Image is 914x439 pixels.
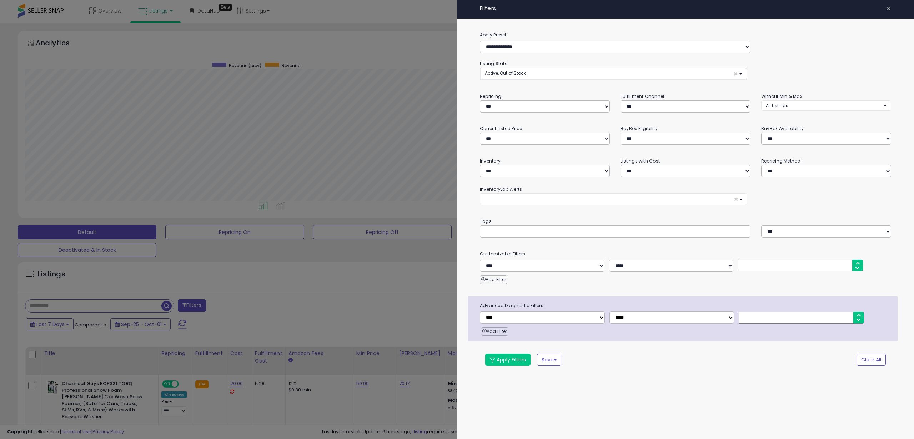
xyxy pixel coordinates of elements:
[480,275,507,284] button: Add Filter
[761,158,801,164] small: Repricing Method
[474,302,898,310] span: Advanced Diagnostic Filters
[485,354,531,366] button: Apply Filters
[480,93,501,99] small: Repricing
[766,103,788,109] span: All Listings
[621,125,658,131] small: BuyBox Eligibility
[485,70,526,76] span: Active, Out of Stock
[480,5,891,11] h4: Filters
[857,354,886,366] button: Clear All
[480,158,501,164] small: Inventory
[474,31,897,39] label: Apply Preset:
[734,195,738,203] span: ×
[480,125,522,131] small: Current Listed Price
[474,250,897,258] small: Customizable Filters
[481,327,508,336] button: Add Filter
[480,193,747,205] button: ×
[887,4,891,14] span: ×
[480,68,747,80] button: Active, Out of Stock ×
[474,218,897,225] small: Tags
[621,93,664,99] small: Fulfillment Channel
[480,60,507,66] small: Listing State
[761,125,804,131] small: BuyBox Availability
[480,186,522,192] small: InventoryLab Alerts
[537,354,561,366] button: Save
[884,4,894,14] button: ×
[733,70,738,78] span: ×
[761,93,802,99] small: Without Min & Max
[761,100,891,111] button: All Listings
[621,158,660,164] small: Listings with Cost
